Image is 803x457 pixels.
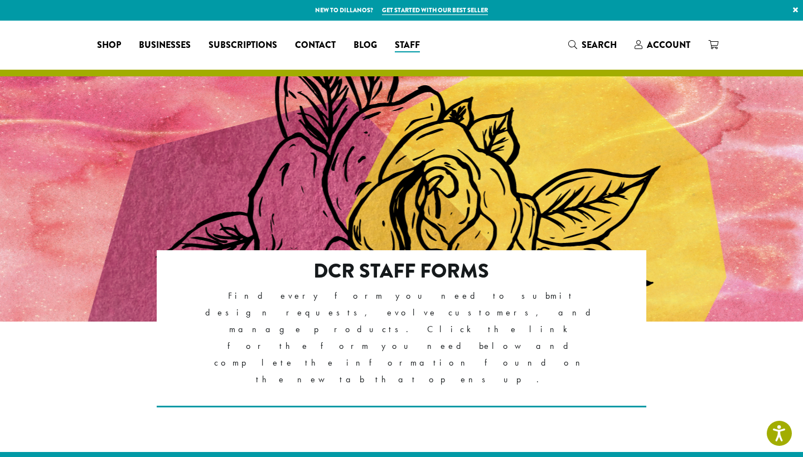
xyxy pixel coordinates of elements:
[386,36,429,54] a: Staff
[382,6,488,15] a: Get started with our best seller
[209,38,277,52] span: Subscriptions
[88,36,130,54] a: Shop
[582,38,617,51] span: Search
[354,38,377,52] span: Blog
[97,38,121,52] span: Shop
[295,38,336,52] span: Contact
[559,36,626,54] a: Search
[647,38,690,51] span: Account
[139,38,191,52] span: Businesses
[205,259,598,283] h2: DCR Staff Forms
[395,38,420,52] span: Staff
[205,288,598,388] p: Find every form you need to submit design requests, evolve customers, and manage products. Click ...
